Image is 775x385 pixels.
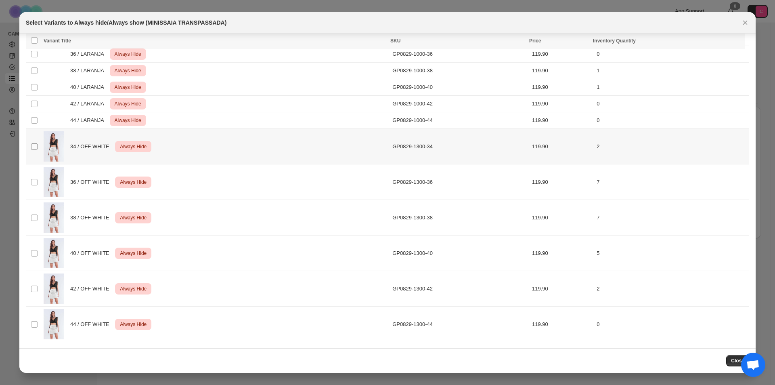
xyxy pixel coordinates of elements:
span: Always Hide [118,213,148,223]
td: GP0829-1000-42 [390,96,530,112]
span: 42 / OFF WHITE [70,285,114,293]
span: 40 / LARANJA [70,83,108,91]
span: Inventory Quantity [593,38,636,44]
td: 0 [594,96,749,112]
span: 40 / OFF WHITE [70,249,114,257]
td: 119.90 [530,79,594,96]
td: 1 [594,79,749,96]
span: SKU [390,38,400,44]
td: 7 [594,200,749,236]
td: 0 [594,46,749,63]
img: GP0829_1300_03.jpg [44,131,64,162]
td: GP0829-1300-38 [390,200,530,236]
td: 119.90 [530,96,594,112]
td: GP0829-1300-42 [390,271,530,307]
td: 7 [594,164,749,200]
img: GP0829_1300_03.jpg [44,273,64,304]
span: 36 / LARANJA [70,50,108,58]
img: GP0829_1300_03.jpg [44,167,64,197]
td: 1 [594,63,749,79]
span: Price [529,38,541,44]
span: Always Hide [118,284,148,294]
span: Always Hide [113,66,143,76]
td: GP0829-1000-44 [390,112,530,129]
img: GP0829_1300_03.jpg [44,238,64,268]
td: 119.90 [530,46,594,63]
td: 119.90 [530,271,594,307]
span: Always Hide [113,49,143,59]
td: 119.90 [530,112,594,129]
td: GP0829-1300-44 [390,307,530,342]
td: 0 [594,112,749,129]
span: Always Hide [118,320,148,329]
td: GP0829-1000-36 [390,46,530,63]
span: 36 / OFF WHITE [70,178,114,186]
span: Always Hide [118,177,148,187]
td: 0 [594,307,749,342]
td: 119.90 [530,200,594,236]
td: GP0829-1300-34 [390,129,530,164]
td: 5 [594,236,749,271]
td: 119.90 [530,236,594,271]
button: Close [726,355,749,366]
span: 38 / LARANJA [70,67,108,75]
a: Bate-papo aberto [741,353,765,377]
td: GP0829-1300-40 [390,236,530,271]
span: Always Hide [118,142,148,151]
span: 44 / LARANJA [70,116,108,124]
span: 42 / LARANJA [70,100,108,108]
span: Always Hide [113,99,143,109]
td: GP0829-1000-40 [390,79,530,96]
td: GP0829-1000-38 [390,63,530,79]
button: Close [739,17,751,28]
td: 119.90 [530,307,594,342]
span: Always Hide [113,82,143,92]
span: Always Hide [113,116,143,125]
span: 34 / OFF WHITE [70,143,114,151]
span: 44 / OFF WHITE [70,320,114,328]
span: Always Hide [118,248,148,258]
img: GP0829_1300_03.jpg [44,202,64,233]
td: 119.90 [530,164,594,200]
span: Close [731,358,744,364]
span: 38 / OFF WHITE [70,214,114,222]
td: 119.90 [530,63,594,79]
td: 119.90 [530,129,594,164]
td: GP0829-1300-36 [390,164,530,200]
td: 2 [594,129,749,164]
img: GP0829_1300_03.jpg [44,309,64,339]
td: 2 [594,271,749,307]
h2: Select Variants to Always hide/Always show (MINISSAIA TRANSPASSADA) [26,19,226,27]
span: Variant Title [44,38,71,44]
